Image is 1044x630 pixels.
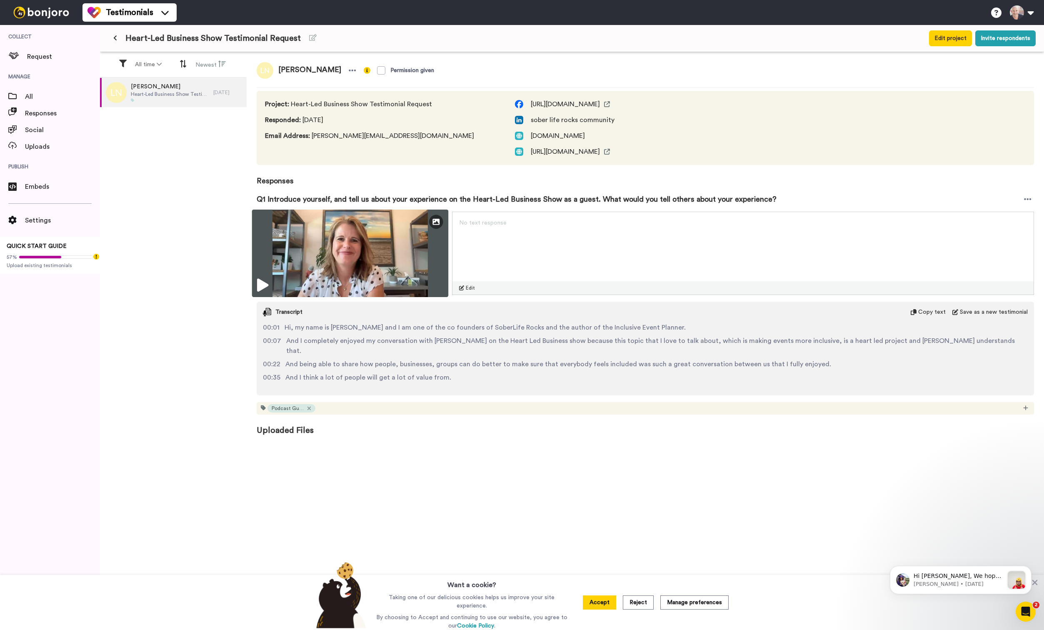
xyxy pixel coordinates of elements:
span: Heart-Led Business Show Testimonial Request [131,91,209,97]
img: linked-in.png [515,116,523,124]
span: [URL][DOMAIN_NAME] [531,99,600,109]
span: Settings [25,215,100,225]
img: ln.png [106,82,127,103]
span: 00:01 [263,322,280,332]
span: 2 [1033,602,1039,608]
p: By choosing to Accept and continuing to use our website, you agree to our . [374,613,569,630]
span: [URL][DOMAIN_NAME] [531,147,600,157]
span: Edit [466,285,475,291]
button: Manage preferences [660,595,729,610]
span: Request [27,52,100,62]
span: 00:07 [263,336,281,356]
span: [PERSON_NAME] [131,82,209,91]
span: Responded : [265,117,301,123]
span: Responses [257,165,1034,187]
span: Embeds [25,182,100,192]
span: Uploads [25,142,100,152]
button: Reject [623,595,654,610]
div: Tooltip anchor [92,253,100,260]
img: bj-logo-header-white.svg [10,7,72,18]
span: Email Address : [265,132,310,139]
img: info-yellow.svg [364,67,370,74]
img: tm-color.svg [87,6,101,19]
span: And being able to share how people, businesses, groups can do better to make sure that everybody ... [285,359,831,369]
span: Save as a new testimonial [960,308,1028,316]
span: Heart-Led Business Show Testimonial Request [125,32,301,44]
span: Project : [265,101,289,107]
button: All time [130,57,167,72]
span: [DATE] [265,115,498,125]
span: [PERSON_NAME][EMAIL_ADDRESS][DOMAIN_NAME] [265,131,498,141]
span: Upload existing testimonials [7,262,93,269]
span: Uploaded Files [257,415,1034,436]
span: Heart-Led Business Show Testimonial Request [265,99,498,109]
span: Copy text [918,308,946,316]
iframe: Intercom notifications message [877,549,1044,607]
button: Accept [583,595,616,610]
img: bear-with-cookie.png [309,562,370,628]
span: sober life rocks community [531,115,614,125]
iframe: Intercom live chat [1016,602,1036,622]
a: Cookie Policy [457,623,494,629]
span: [PERSON_NAME] [273,62,346,79]
button: Invite respondents [975,30,1036,46]
img: web.svg [515,147,523,156]
span: Testimonials [106,7,153,18]
span: Social [25,125,100,135]
h3: Want a cookie? [447,575,496,590]
div: [DATE] [213,89,242,96]
span: All [25,92,100,102]
span: Responses [25,108,100,118]
button: Edit project [929,30,972,46]
button: Newest [190,57,231,72]
span: 57% [7,254,17,260]
span: 00:22 [263,359,280,369]
img: 05414c3e-ed63-43cb-bb64-d167ffe9d25c-thumbnail_full-1755896796.jpg [252,210,449,297]
img: transcript.svg [263,308,271,316]
img: ln.png [257,62,273,79]
img: web.svg [515,132,523,140]
span: No text response [459,220,507,226]
span: QUICK START GUIDE [7,243,67,249]
a: [PERSON_NAME]Heart-Led Business Show Testimonial Request[DATE] [100,78,247,107]
span: Podcast Guest [272,405,305,412]
span: Transcript [275,308,302,316]
span: And I completely enjoyed my conversation with [PERSON_NAME] on the Heart Led Business show becaus... [286,336,1028,356]
span: 00:35 [263,372,280,382]
span: Q1 Introduce yourself, and tell us about your experience on the Heart-Led Business Show as a gues... [257,193,777,205]
span: Hi, my name is [PERSON_NAME] and I am one of the co founders of SoberLife Rocks and the author of... [285,322,686,332]
span: And I think a lot of people will get a lot of value from. [285,372,451,382]
span: [DOMAIN_NAME] [531,131,585,141]
div: Permission given [390,66,434,75]
img: facebook.svg [515,100,523,108]
p: Taking one of our delicious cookies helps us improve your site experience. [374,593,569,610]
